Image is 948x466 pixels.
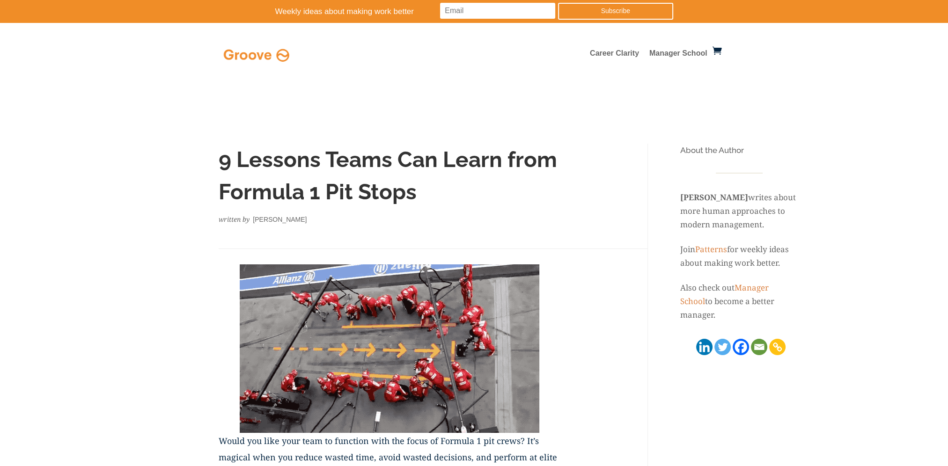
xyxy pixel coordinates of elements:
p: Weekly ideas about making work better [275,5,470,19]
a: Career Clarity [590,50,639,60]
p: Also check out to become a better manager. [680,281,799,322]
a: Manager School [680,282,768,306]
img: pit-crew-gif [240,264,539,433]
strong: [PERSON_NAME] [680,192,748,203]
p: writes about more human approaches to modern management. [680,177,799,243]
input: Email [440,3,555,19]
a: Manager School [649,50,707,60]
span: Subscribe [601,7,630,15]
a: Subscribe [558,3,673,20]
span: Join [680,244,695,255]
h1: 9 Lessons Teams Can Learn from Formula 1 Pit Stops [219,144,560,213]
a: Twitter [714,339,731,355]
span: About the Author [680,146,743,155]
em: written by [219,215,250,224]
a: Patterns [695,244,727,255]
span: [PERSON_NAME] [253,216,307,223]
a: Copy Link [769,339,786,355]
span: for weekly ideas about making work better. [680,244,788,268]
a: Facebook [733,339,749,355]
a: Linkedin [696,339,713,355]
img: Full Logo [221,46,292,64]
a: Email [751,339,767,355]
